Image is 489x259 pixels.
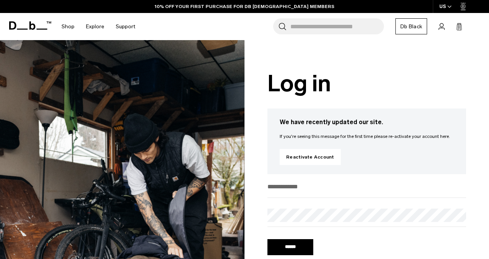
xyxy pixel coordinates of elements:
a: Shop [62,13,74,40]
a: Reactivate Account [280,149,341,165]
h3: We have recently updated our site. [280,118,454,127]
h1: Log in [267,71,466,96]
nav: Main Navigation [56,13,141,40]
a: 10% OFF YOUR FIRST PURCHASE FOR DB [DEMOGRAPHIC_DATA] MEMBERS [155,3,334,10]
p: If you're seeing this message for the first time please re-activate your account here. [280,133,454,140]
a: Db Black [395,18,427,34]
a: Support [116,13,135,40]
a: Explore [86,13,104,40]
